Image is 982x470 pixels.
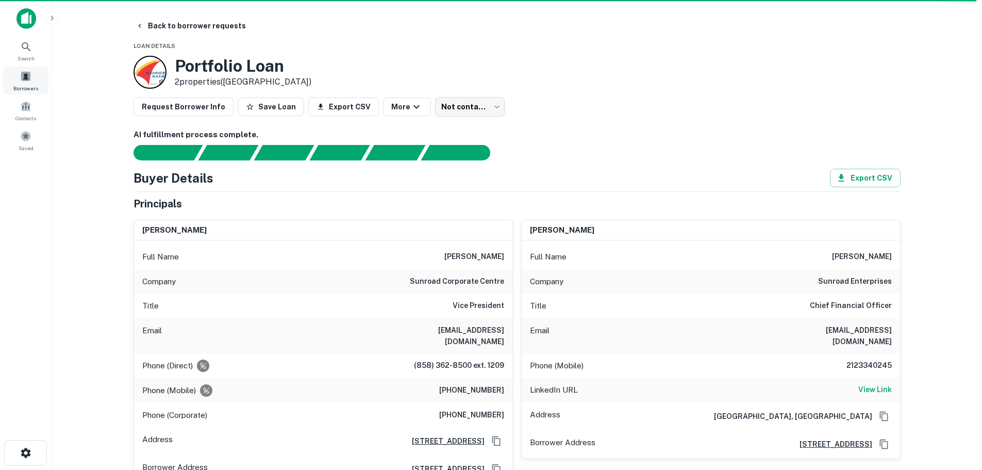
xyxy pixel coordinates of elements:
p: LinkedIn URL [530,384,578,396]
p: Full Name [142,251,179,263]
p: Company [142,275,176,288]
h6: 2123340245 [830,360,892,372]
h6: View Link [858,384,892,395]
p: Email [142,325,162,347]
a: Contacts [3,96,48,124]
div: Principals found, still searching for contact information. This may take time... [365,145,425,160]
h3: Portfolio Loan [175,56,311,76]
p: Full Name [530,251,567,263]
h6: sunroad enterprises [818,275,892,288]
span: Borrowers [13,84,38,92]
a: [STREET_ADDRESS] [404,435,485,447]
button: Request Borrower Info [134,98,234,116]
h6: [PHONE_NUMBER] [439,409,504,422]
p: Email [530,325,550,347]
h6: [PERSON_NAME] [444,251,504,263]
span: Saved [19,144,34,152]
h5: Principals [134,196,182,212]
p: 2 properties ([GEOGRAPHIC_DATA]) [175,76,311,88]
button: Save Loan [238,98,304,116]
button: Copy Address [876,409,892,424]
h6: sunroad corporate centre [410,275,504,288]
p: Phone (Direct) [142,360,193,372]
div: AI fulfillment process complete. [421,145,503,160]
h6: [EMAIL_ADDRESS][DOMAIN_NAME] [380,325,504,347]
a: Borrowers [3,67,48,94]
h6: AI fulfillment process complete. [134,129,901,141]
button: More [383,98,431,116]
h6: [PERSON_NAME] [530,224,594,236]
h6: Chief Financial Officer [810,300,892,312]
div: Requests to not be contacted at this number [197,360,209,372]
h6: [PERSON_NAME] [142,224,207,236]
button: Back to borrower requests [131,17,250,35]
h6: [PERSON_NAME] [832,251,892,263]
button: Export CSV [308,98,379,116]
a: Search [3,37,48,64]
p: Phone (Mobile) [530,360,584,372]
p: Borrower Address [530,436,595,452]
div: Sending borrower request to AI... [121,145,198,160]
p: Title [530,300,546,312]
a: [STREET_ADDRESS] [791,439,872,450]
p: Phone (Corporate) [142,409,207,422]
p: Title [142,300,159,312]
h6: (858) 362-8500 ext. 1209 [414,360,504,372]
div: Not contacted [435,97,505,117]
h6: [PHONE_NUMBER] [439,384,504,397]
p: Company [530,275,563,288]
div: Documents found, AI parsing details... [254,145,314,160]
div: Your request is received and processing... [198,145,258,160]
h6: [EMAIL_ADDRESS][DOMAIN_NAME] [768,325,892,347]
a: View Link [858,384,892,396]
p: Address [530,409,560,424]
div: Requests to not be contacted at this number [200,384,212,397]
span: Search [18,54,35,62]
h6: Vice President [453,300,504,312]
button: Copy Address [489,433,504,449]
div: Principals found, AI now looking for contact information... [309,145,370,160]
h6: [GEOGRAPHIC_DATA], [GEOGRAPHIC_DATA] [706,411,872,422]
button: Copy Address [876,436,892,452]
span: Contacts [15,114,36,122]
p: Address [142,433,173,449]
iframe: Chat Widget [930,387,982,437]
button: Export CSV [830,169,901,187]
h4: Buyer Details [134,169,213,187]
img: capitalize-icon.png [16,8,36,29]
a: Saved [3,126,48,154]
p: Phone (Mobile) [142,384,196,397]
span: Loan Details [134,43,175,49]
